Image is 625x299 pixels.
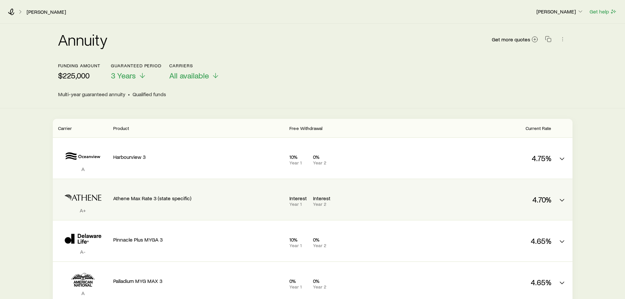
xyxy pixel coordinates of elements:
span: Carrier [58,125,72,131]
p: [PERSON_NAME] [536,8,584,15]
a: [PERSON_NAME] [26,9,66,15]
p: Year 2 [313,160,331,165]
p: Interest [289,195,308,202]
p: Pinnacle Plus MYGA 3 [113,236,284,243]
p: A [58,290,108,296]
a: Get more quotes [491,36,538,43]
p: Year 1 [289,202,308,207]
p: 10% [289,154,308,160]
p: Year 1 [289,284,308,289]
p: 4.65% [437,278,552,287]
p: Year 2 [313,202,331,207]
p: Funding amount [58,63,100,68]
p: Carriers [169,63,219,68]
p: 10% [289,236,308,243]
p: Athene Max Rate 3 (state specific) [113,195,284,202]
button: Guaranteed period3 Years [111,63,161,80]
p: Year 2 [313,243,331,248]
p: Guaranteed period [111,63,161,68]
p: 0% [313,154,331,160]
p: Year 1 [289,160,308,165]
span: Current Rate [526,125,552,131]
span: All available [169,71,209,80]
p: Harbourview 3 [113,154,284,160]
span: Qualified funds [133,91,166,97]
span: Multi-year guaranteed annuity [58,91,125,97]
p: 0% [313,236,331,243]
p: 4.70% [437,195,552,204]
p: 0% [289,278,308,284]
p: 0% [313,278,331,284]
span: Get more quotes [492,37,530,42]
button: CarriersAll available [169,63,219,80]
p: Year 1 [289,243,308,248]
p: 4.75% [437,154,552,163]
p: $225,000 [58,71,100,80]
span: 3 Years [111,71,136,80]
button: [PERSON_NAME] [536,8,584,16]
h2: Annuity [58,32,107,47]
p: Palladium MYG MAX 3 [113,278,284,284]
span: Free Withdrawal [289,125,323,131]
p: A- [58,248,108,255]
p: 4.65% [437,236,552,246]
p: Interest [313,195,331,202]
button: Get help [589,8,617,15]
span: • [128,91,130,97]
span: Product [113,125,129,131]
p: Year 2 [313,284,331,289]
p: A+ [58,207,108,214]
p: A [58,166,108,172]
